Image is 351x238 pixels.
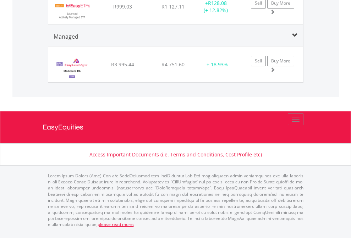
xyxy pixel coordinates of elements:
div: + 18.93% [199,61,235,68]
span: Managed [54,33,78,40]
a: Access Important Documents (i.e. Terms and Conditions, Cost Profile etc) [89,151,262,158]
a: please read more: [98,221,134,227]
span: R1 127.11 [161,3,185,10]
img: EMPBundle_CModerateRA.png [52,55,93,81]
p: Lorem Ipsum Dolors (Ame) Con a/e SeddOeiusmod tem InciDiduntut Lab Etd mag aliquaen admin veniamq... [48,173,303,227]
span: R4 751.60 [161,61,185,68]
a: Sell [251,56,266,66]
span: R999.03 [113,3,132,10]
a: Buy More [267,56,294,66]
a: EasyEquities [43,111,309,143]
span: R3 995.44 [111,61,134,68]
